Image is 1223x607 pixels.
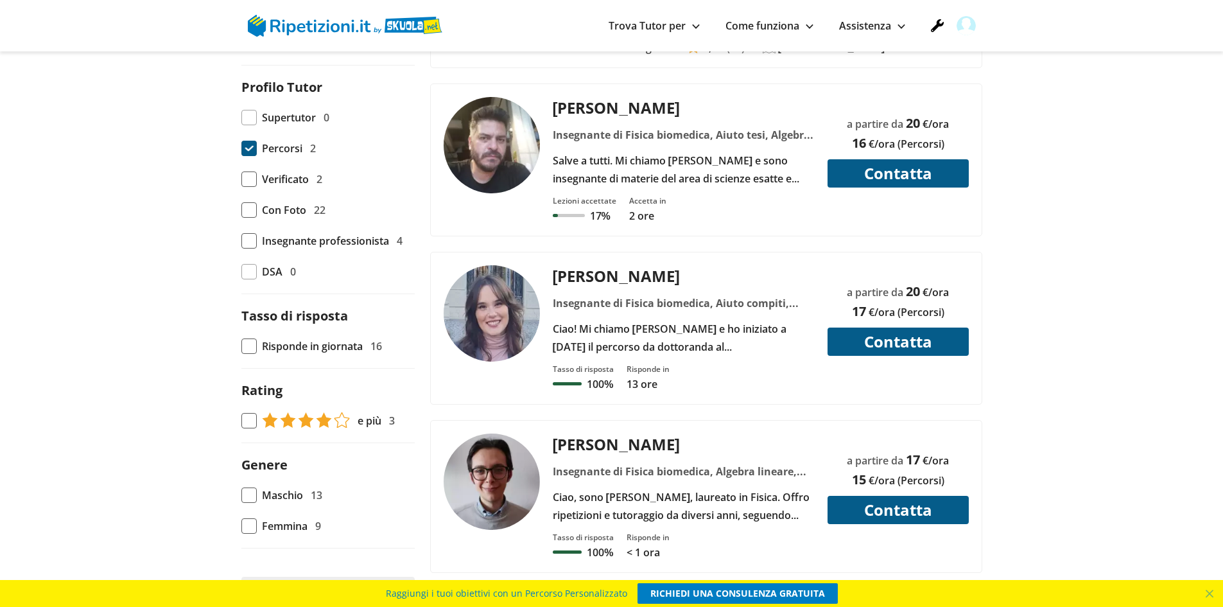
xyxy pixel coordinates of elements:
[548,434,819,455] div: [PERSON_NAME]
[627,545,670,559] p: < 1 ora
[444,434,540,530] img: tutor a Pieve Emanuele - Davide
[317,170,322,188] span: 2
[629,209,666,223] p: 2 ore
[315,517,321,535] span: 9
[553,364,614,374] div: Tasso di risposta
[869,137,944,151] span: €/ora (Percorsi)
[397,232,403,250] span: 4
[548,488,819,524] div: Ciao, sono [PERSON_NAME], laureato in Fisica. Offro ripetizioni e tutoraggio da diversi anni, seg...
[314,201,325,219] span: 22
[262,412,350,428] img: tasso di risposta 4+
[548,320,819,356] div: Ciao! Mi chiamo [PERSON_NAME] e ho iniziato a [DATE] il percorso da dottoranda al [GEOGRAPHIC_DAT...
[241,307,348,324] label: Tasso di risposta
[248,15,442,37] img: logo Skuola.net | Ripetizioni.it
[869,305,944,319] span: €/ora (Percorsi)
[262,139,302,157] span: Percorsi
[852,303,866,320] span: 17
[847,285,903,299] span: a partire da
[725,19,813,33] a: Come funziona
[590,209,611,223] p: 17%
[828,328,969,356] button: Contatta
[852,471,866,488] span: 15
[923,285,949,299] span: €/ora
[358,412,381,430] span: e più
[262,170,309,188] span: Verificato
[262,263,282,281] span: DSA
[957,16,976,35] img: user avatar
[553,532,614,543] div: Tasso di risposta
[444,265,540,362] img: tutor a Melzo - lucrezia
[638,583,838,604] a: RICHIEDI UNA CONSULENZA GRATUITA
[923,117,949,131] span: €/ora
[310,139,316,157] span: 2
[847,117,903,131] span: a partire da
[389,412,395,430] span: 3
[627,377,670,391] p: 13 ore
[262,232,389,250] span: Insegnante professionista
[553,195,616,206] div: Lezioni accettate
[241,456,288,473] label: Genere
[627,532,670,543] div: Risponde in
[262,337,363,355] span: Risponde in giornata
[548,126,819,144] div: Insegnante di Fisica biomedica, Aiuto tesi, Algebra lineare, Algoritmica, Analisi 1, Analisi 2, A...
[852,134,866,152] span: 16
[629,195,666,206] div: Accetta in
[587,377,613,391] p: 100%
[444,97,540,193] img: tutor a Torino - Eugenio
[262,486,303,504] span: Maschio
[241,78,322,96] label: Profilo Tutor
[548,294,819,312] div: Insegnante di Fisica biomedica, Aiuto compiti, Algebra, Analisi 1, Analisi 2, Autocad, Biofisica,...
[262,201,306,219] span: Con Foto
[241,382,282,399] label: Rating
[290,263,296,281] span: 0
[609,19,700,33] a: Trova Tutor per
[869,473,944,488] span: €/ora (Percorsi)
[548,265,819,286] div: [PERSON_NAME]
[324,109,329,127] span: 0
[386,583,627,604] span: Raggiungi i tuoi obiettivi con un Percorso Personalizzato
[839,19,905,33] a: Assistenza
[906,451,920,468] span: 17
[906,283,920,300] span: 20
[587,545,613,559] p: 100%
[370,337,382,355] span: 16
[548,462,819,480] div: Insegnante di Fisica biomedica, Algebra lineare, Analisi 1, Analisi 2, Biofisica, Biologia, Biote...
[923,453,949,468] span: €/ora
[311,486,322,504] span: 13
[828,496,969,524] button: Contatta
[906,114,920,132] span: 20
[627,364,670,374] div: Risponde in
[262,109,316,127] span: Supertutor
[847,453,903,468] span: a partire da
[548,97,819,118] div: [PERSON_NAME]
[262,517,308,535] span: Femmina
[548,152,819,188] div: Salve a tutti. Mi chiamo [PERSON_NAME] e sono insegnante di materie del area di scienze esatte e ...
[828,159,969,188] button: Contatta
[248,17,442,31] a: logo Skuola.net | Ripetizioni.it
